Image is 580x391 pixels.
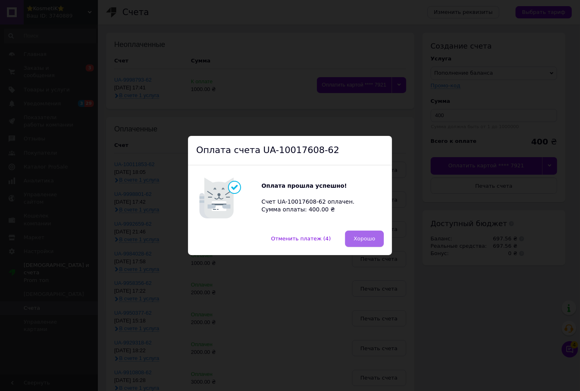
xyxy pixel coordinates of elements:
b: Оплата прошла успешно! [261,182,347,189]
img: Котик говорит: Оплата прошла успешно! [196,173,261,222]
button: Отменить платеж (4) [263,231,340,247]
button: Хорошо [345,231,384,247]
span: Отменить платеж (4) [271,235,331,242]
div: Оплата счета UA-10017608-62 [188,136,392,165]
div: Счет UA-10017608-62 оплачен. Сумма оплаты: 400.00 ₴ [261,182,359,214]
span: Хорошо [354,235,375,242]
